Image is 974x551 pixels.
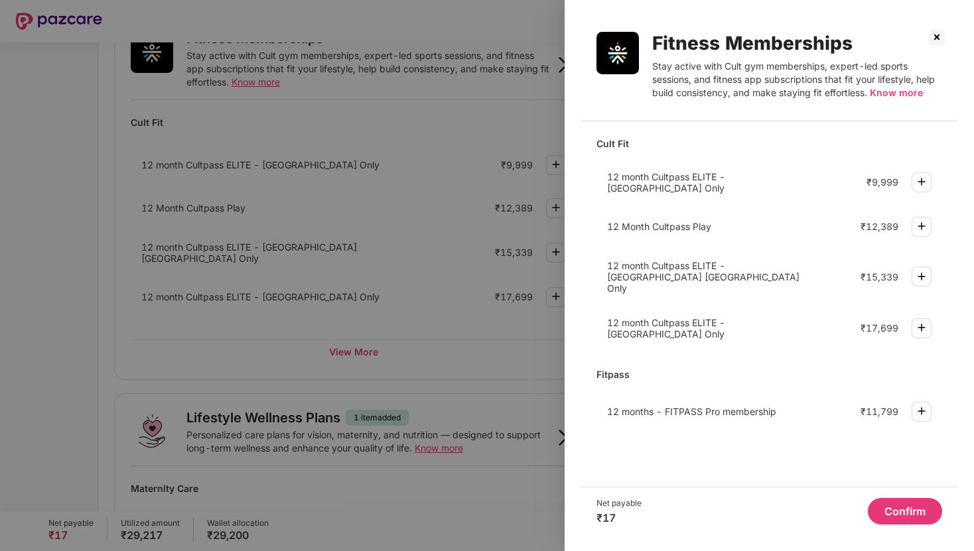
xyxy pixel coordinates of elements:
div: ₹9,999 [867,176,898,188]
img: svg+xml;base64,PHN2ZyBpZD0iUGx1cy0zMngzMiIgeG1sbnM9Imh0dHA6Ly93d3cudzMub3JnLzIwMDAvc3ZnIiB3aWR0aD... [914,218,930,234]
div: Fitness Memberships [652,32,942,54]
div: ₹12,389 [861,221,898,232]
div: ₹11,799 [861,406,898,417]
span: 12 Month Cultpass Play [607,221,711,232]
img: svg+xml;base64,PHN2ZyBpZD0iUGx1cy0zMngzMiIgeG1sbnM9Imh0dHA6Ly93d3cudzMub3JnLzIwMDAvc3ZnIiB3aWR0aD... [914,269,930,284]
div: Net payable [596,498,642,509]
span: 12 month Cultpass ELITE - [GEOGRAPHIC_DATA] [GEOGRAPHIC_DATA] Only [607,260,800,294]
img: svg+xml;base64,PHN2ZyBpZD0iQ3Jvc3MtMzJ4MzIiIHhtbG5zPSJodHRwOi8vd3d3LnczLm9yZy8yMDAwL3N2ZyIgd2lkdG... [926,27,947,48]
button: Confirm [868,498,942,524]
div: ₹15,339 [861,271,898,282]
div: Stay active with Cult gym memberships, expert-led sports sessions, and fitness app subscriptions ... [652,60,942,99]
img: svg+xml;base64,PHN2ZyBpZD0iUGx1cy0zMngzMiIgeG1sbnM9Imh0dHA6Ly93d3cudzMub3JnLzIwMDAvc3ZnIiB3aWR0aD... [914,403,930,419]
span: Know more [870,87,923,98]
div: Cult Fit [596,132,942,155]
div: ₹17 [596,511,642,524]
img: Fitness Memberships [596,32,639,74]
img: svg+xml;base64,PHN2ZyBpZD0iUGx1cy0zMngzMiIgeG1sbnM9Imh0dHA6Ly93d3cudzMub3JnLzIwMDAvc3ZnIiB3aWR0aD... [914,320,930,336]
span: 12 month Cultpass ELITE - [GEOGRAPHIC_DATA] Only [607,171,725,194]
span: 12 months - FITPASS Pro membership [607,406,776,417]
img: svg+xml;base64,PHN2ZyBpZD0iUGx1cy0zMngzMiIgeG1sbnM9Imh0dHA6Ly93d3cudzMub3JnLzIwMDAvc3ZnIiB3aWR0aD... [914,174,930,190]
span: 12 month Cultpass ELITE - [GEOGRAPHIC_DATA] Only [607,317,725,339]
div: Fitpass [596,363,942,386]
div: ₹17,699 [861,322,898,334]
